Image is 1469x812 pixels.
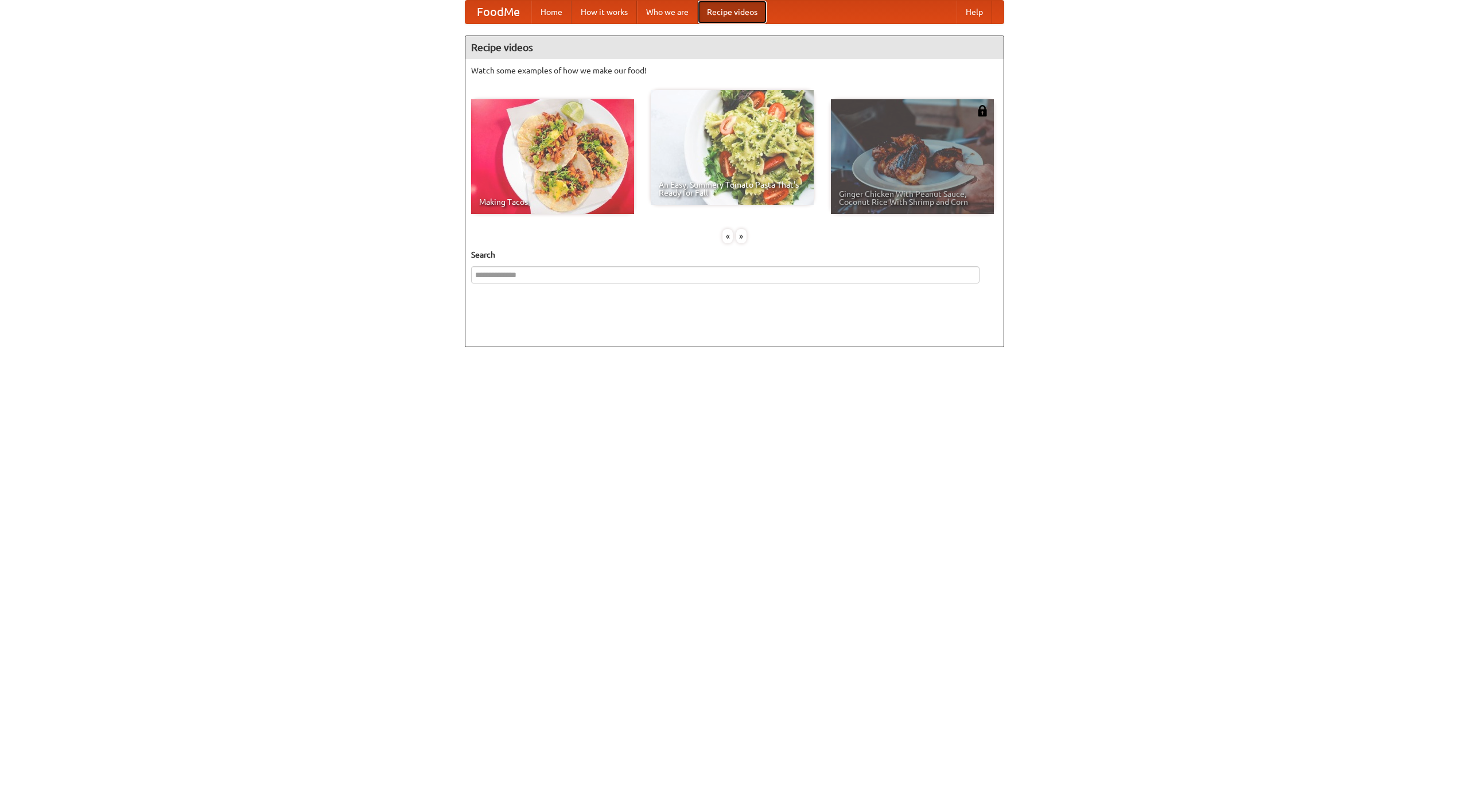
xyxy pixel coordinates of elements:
h4: Recipe videos [465,36,1004,59]
h5: Search [471,249,998,261]
img: 483408.png [977,105,988,116]
p: Watch some examples of how we make our food! [471,65,998,76]
div: » [736,229,747,243]
a: Home [531,1,572,24]
a: Help [957,1,992,24]
div: « [722,229,733,243]
a: Recipe videos [698,1,767,24]
a: Who we are [637,1,698,24]
span: An Easy, Summery Tomato Pasta That's Ready for Fall [659,181,806,197]
a: FoodMe [465,1,531,24]
a: Making Tacos [471,99,634,214]
a: An Easy, Summery Tomato Pasta That's Ready for Fall [651,90,814,205]
a: How it works [572,1,637,24]
span: Making Tacos [479,198,626,206]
